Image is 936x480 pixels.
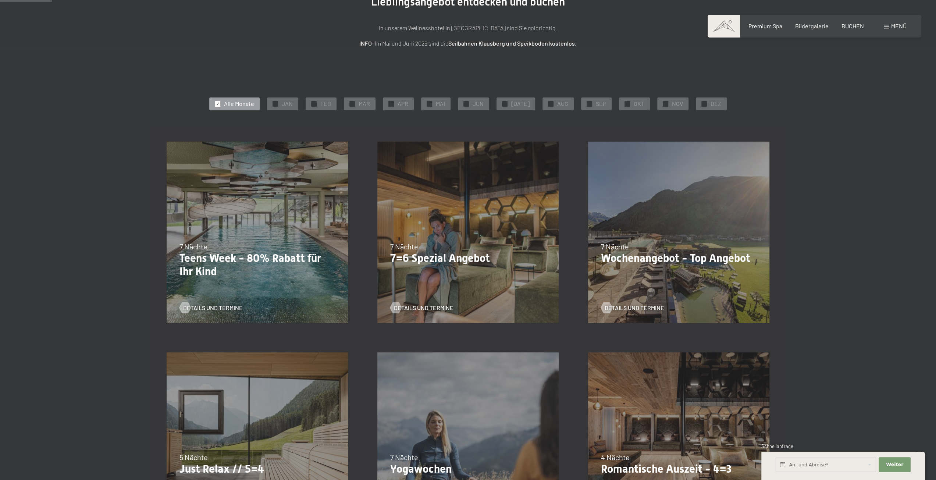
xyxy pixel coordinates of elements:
span: 7 Nächte [601,242,629,251]
span: ✓ [626,101,629,106]
span: DEZ [711,100,721,108]
a: Details und Termine [390,304,453,312]
a: Details und Termine [179,304,243,312]
span: NOV [672,100,683,108]
span: Details und Termine [394,304,453,312]
strong: INFO [359,40,372,47]
span: Alle Monate [224,100,254,108]
span: ✓ [390,101,393,106]
p: Wochenangebot - Top Angebot [601,252,757,265]
span: ✓ [216,101,219,106]
span: AUG [557,100,568,108]
span: 7 Nächte [390,453,418,462]
span: 4 Nächte [601,453,630,462]
p: In unserem Wellnesshotel in [GEOGRAPHIC_DATA] sind Sie goldrichtig. [284,23,652,33]
span: ✓ [503,101,506,106]
span: ✓ [703,101,706,106]
span: ✓ [549,101,552,106]
span: ✓ [313,101,316,106]
span: FEB [320,100,331,108]
a: Premium Spa [748,22,782,29]
span: JUN [473,100,484,108]
strong: Seilbahnen Klausberg und Speikboden kostenlos [448,40,575,47]
span: Details und Termine [183,304,243,312]
span: APR [398,100,408,108]
span: OKT [634,100,644,108]
span: 7 Nächte [179,242,207,251]
span: [DATE] [511,100,530,108]
p: Just Relax // 5=4 [179,462,335,476]
span: 5 Nächte [179,453,208,462]
p: 7=6 Spezial Angebot [390,252,546,265]
span: MAI [436,100,445,108]
span: 7 Nächte [390,242,418,251]
a: Bildergalerie [795,22,829,29]
button: Weiter [879,457,910,472]
span: Details und Termine [605,304,664,312]
span: Weiter [886,461,903,468]
span: ✓ [274,101,277,106]
p: Romantische Auszeit - 4=3 [601,462,757,476]
span: ✓ [664,101,667,106]
span: JAN [282,100,293,108]
span: ✓ [465,101,468,106]
a: Details und Termine [601,304,664,312]
span: Menü [891,22,907,29]
span: ✓ [428,101,431,106]
span: ✓ [588,101,591,106]
p: : Im Mai und Juni 2025 sind die . [284,39,652,48]
p: Yogawochen [390,462,546,476]
span: SEP [596,100,606,108]
a: BUCHEN [841,22,864,29]
p: Teens Week - 80% Rabatt für Ihr Kind [179,252,335,278]
span: MAR [359,100,370,108]
span: Schnellanfrage [761,443,793,449]
span: ✓ [351,101,354,106]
